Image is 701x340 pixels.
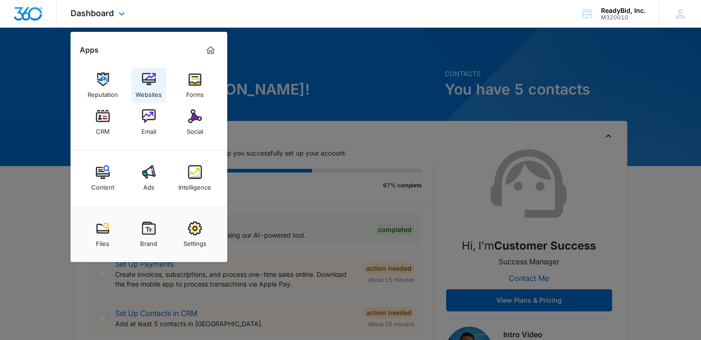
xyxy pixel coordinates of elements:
a: Brand [131,217,166,252]
a: Email [131,105,166,140]
a: Forms [177,68,212,103]
a: Files [85,217,120,252]
div: Settings [183,235,206,247]
a: Marketing 360® Dashboard [203,43,218,58]
a: Social [177,105,212,140]
a: Settings [177,217,212,252]
div: Forms [186,86,204,98]
div: Websites [135,86,162,98]
span: Dashboard [71,8,114,18]
div: Files [96,235,109,247]
div: Brand [140,235,157,247]
h2: Apps [80,46,99,54]
a: Reputation [85,68,120,103]
div: account name [601,7,646,14]
div: Reputation [88,86,118,98]
div: Email [141,123,156,135]
div: Intelligence [178,179,211,191]
div: Content [91,179,114,191]
a: Websites [131,68,166,103]
div: account id [601,14,646,21]
a: Content [85,161,120,196]
a: CRM [85,105,120,140]
div: CRM [96,123,110,135]
a: Intelligence [177,161,212,196]
div: Social [187,123,203,135]
div: Ads [143,179,154,191]
a: Ads [131,161,166,196]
